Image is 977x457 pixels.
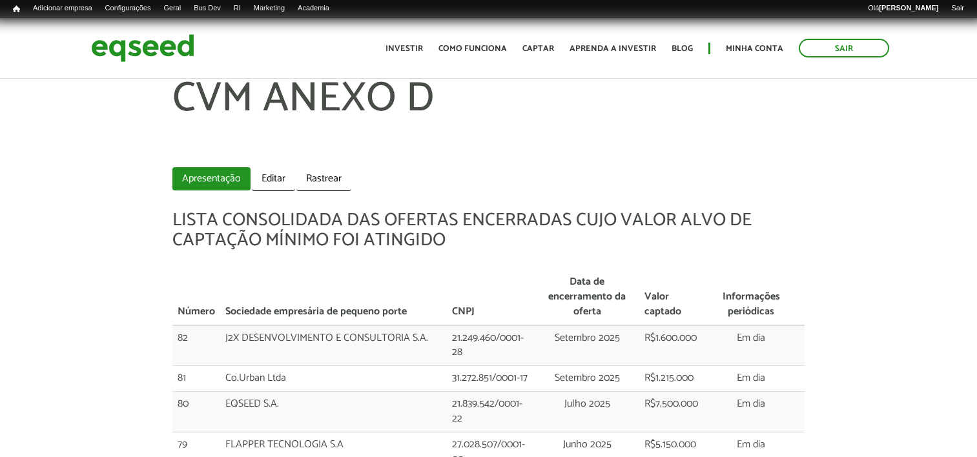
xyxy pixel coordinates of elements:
[708,392,794,432] td: Em dia
[708,270,794,325] th: Informações periódicas
[99,3,158,14] a: Configurações
[6,3,26,15] a: Início
[861,3,945,14] a: Olá[PERSON_NAME]
[672,45,693,53] a: Blog
[26,3,99,14] a: Adicionar empresa
[639,392,708,432] td: R$7.500.000
[447,392,535,432] td: 21.839.542/0001-22
[708,366,794,392] td: Em dia
[563,436,612,453] span: Junho 2025
[220,325,447,366] td: J2X DESENVOLVIMENTO E CONSULTORIA S.A.
[639,325,708,366] td: R$1.600.000
[570,45,656,53] a: Aprenda a investir
[220,366,447,392] td: Co.Urban Ltda
[522,45,554,53] a: Captar
[91,31,194,65] img: EqSeed
[799,39,889,57] a: Sair
[252,167,295,191] a: Editar
[945,3,971,14] a: Sair
[187,3,227,14] a: Bus Dev
[291,3,336,14] a: Academia
[386,45,423,53] a: Investir
[564,395,610,412] span: Julho 2025
[296,167,351,191] a: Rastrear
[555,369,620,387] span: Setembro 2025
[447,270,535,325] th: CNPJ
[172,392,220,432] td: 80
[172,167,251,191] a: Apresentação
[708,325,794,366] td: Em dia
[438,45,507,53] a: Como funciona
[227,3,247,14] a: RI
[639,366,708,392] td: R$1.215.000
[447,366,535,392] td: 31.272.851/0001-17
[172,77,805,161] h1: CVM ANEXO D
[639,270,708,325] th: Valor captado
[172,366,220,392] td: 81
[172,210,805,250] h5: LISTA CONSOLIDADA DAS OFERTAS ENCERRADAS CUJO VALOR ALVO DE CAPTAÇÃO MÍNIMO FOI ATINGIDO
[535,270,639,325] th: Data de encerramento da oferta
[447,325,535,366] td: 21.249.460/0001-28
[157,3,187,14] a: Geral
[172,270,220,325] th: Número
[220,392,447,432] td: EQSEED S.A.
[220,270,447,325] th: Sociedade empresária de pequeno porte
[879,4,938,12] strong: [PERSON_NAME]
[172,325,220,366] td: 82
[13,5,20,14] span: Início
[726,45,783,53] a: Minha conta
[247,3,291,14] a: Marketing
[555,329,620,347] span: Setembro 2025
